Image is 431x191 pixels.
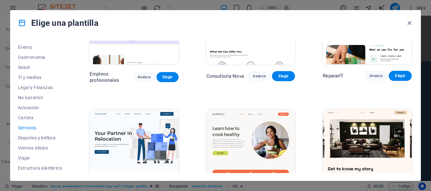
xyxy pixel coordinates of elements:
[18,143,62,153] button: Vientos alisios
[18,45,32,50] font: Evento
[18,163,62,173] button: Estructura alámbrica
[18,75,41,80] font: TI y medios
[133,72,155,82] button: Avance
[15,164,22,165] button: 3
[18,55,45,60] font: Gastronomía
[162,75,173,79] font: Elegir
[18,125,37,130] font: Servicios
[18,93,62,103] button: No lucrativo
[18,85,53,90] font: Legal y Finanzas
[253,74,266,78] font: Avance
[323,73,343,79] font: RepararIT
[364,71,387,81] button: Avance
[248,71,271,81] button: Avance
[138,75,151,79] font: Avance
[18,72,62,82] button: TI y medios
[18,166,62,171] font: Estructura alámbrica
[18,82,62,93] button: Legal y Finanzas
[18,105,39,110] font: Actuación
[18,135,56,140] font: Deportes y belleza
[18,145,48,150] font: Vientos alisios
[18,155,30,160] font: Viajar
[18,65,30,70] font: Salud
[31,18,98,28] font: Elige una plantilla
[279,74,289,78] font: Elegir
[90,71,119,83] font: Empleos profesionales
[18,95,43,100] font: No lucrativo
[369,74,382,78] font: Avance
[395,74,405,78] font: Elegir
[15,155,22,157] button: 2
[18,123,62,133] button: Servicios
[156,72,179,82] button: Elegir
[206,73,244,79] font: Consultoría Nova
[18,153,62,163] button: Viajar
[272,71,295,81] button: Elegir
[15,147,22,149] button: 1
[18,62,62,72] button: Salud
[18,133,62,143] button: Deportes y belleza
[389,71,412,81] button: Elegir
[18,42,62,52] button: Evento
[18,52,62,62] button: Gastronomía
[18,103,62,113] button: Actuación
[18,115,34,120] font: Cartera
[18,113,62,123] button: Cartera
